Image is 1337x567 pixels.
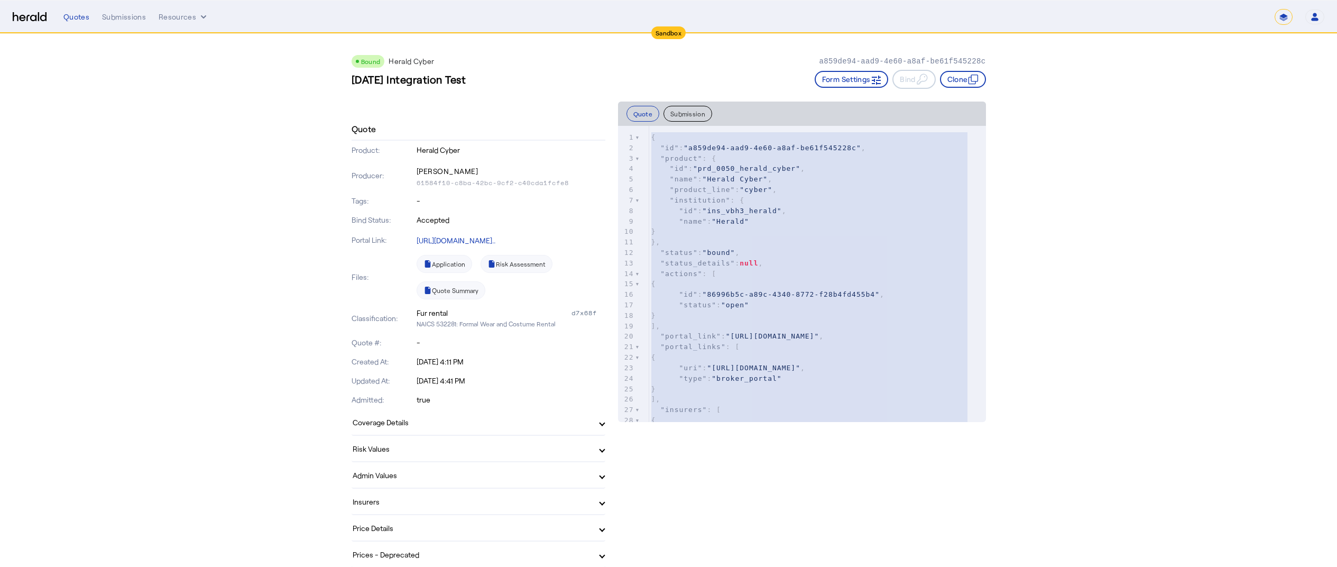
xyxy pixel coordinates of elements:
mat-expansion-panel-header: Coverage Details [352,409,605,435]
p: [DATE] 4:41 PM [417,376,605,386]
div: 5 [618,174,635,185]
div: 18 [618,310,635,321]
div: 15 [618,279,635,289]
span: Bound [361,58,381,65]
span: "[URL][DOMAIN_NAME]" [726,332,819,340]
span: : , [651,144,866,152]
span: : [651,217,749,225]
span: "status" [679,301,716,309]
div: 21 [618,342,635,352]
span: : , [651,186,777,194]
span: "86996b5c-a89c-4340-8772-f28b4fd455b4" [703,290,880,298]
span: "prd_0050_herald_cyber" [693,164,800,172]
span: "id" [660,144,679,152]
button: Form Settings [815,71,889,88]
button: Bind [892,70,935,89]
mat-panel-title: Prices - Deprecated [353,549,592,560]
span: "id" [679,207,697,215]
div: 25 [618,384,635,395]
mat-panel-title: Insurers [353,496,592,507]
div: 17 [618,300,635,310]
div: d7x68f [571,308,605,318]
span: "Herald" [712,217,749,225]
p: Admitted: [352,395,414,405]
p: Accepted [417,215,605,225]
span: : , [651,290,884,298]
span: "product_line" [670,186,735,194]
mat-panel-title: Admin Values [353,470,592,481]
span: "Herald Cyber" [703,175,768,183]
span: { [651,133,656,141]
mat-panel-title: Risk Values [353,443,592,454]
mat-expansion-panel-header: Price Details [352,515,605,541]
p: - [417,337,605,348]
p: Quote #: [352,337,414,348]
span: null [740,259,758,267]
span: "id" [670,164,688,172]
span: "[URL][DOMAIN_NAME]" [707,364,800,372]
span: : , [651,332,824,340]
div: 7 [618,195,635,206]
div: 10 [618,226,635,237]
span: "status" [660,249,698,257]
span: : , [651,249,740,257]
span: "uri" [679,364,702,372]
p: Portal Link: [352,235,414,245]
span: : , [651,207,787,215]
span: : , [651,164,805,172]
p: Producer: [352,170,414,181]
span: "portal_links" [660,343,726,351]
mat-expansion-panel-header: Insurers [352,489,605,514]
herald-code-block: quote [618,126,986,422]
span: "a859de94-aad9-4e60-a8af-be61f545228c" [684,144,861,152]
p: Updated At: [352,376,414,386]
p: 61584f10-c8ba-42bc-9cf2-c40cda1fcfe8 [417,179,605,187]
span: "id" [679,290,697,298]
div: 19 [618,321,635,332]
span: : , [651,175,773,183]
span: : [ [651,270,717,278]
mat-panel-title: Coverage Details [353,417,592,428]
div: 24 [618,373,635,384]
span: : { [651,154,717,162]
mat-expansion-panel-header: Admin Values [352,462,605,488]
a: [URL][DOMAIN_NAME].. [417,236,495,245]
button: Clone [940,71,986,88]
span: "type" [679,374,707,382]
h3: [DATE] Integration Test [352,72,466,87]
span: "product" [660,154,702,162]
span: "insurers" [660,406,707,414]
span: "open" [721,301,749,309]
button: Quote [626,106,660,122]
span: "actions" [660,270,702,278]
img: Herald Logo [13,12,47,22]
span: "portal_link" [660,332,721,340]
p: [PERSON_NAME] [417,164,605,179]
span: } [651,312,656,319]
p: Tags: [352,196,414,206]
div: 26 [618,394,635,405]
span: : [651,374,782,382]
span: { [651,280,656,288]
div: Quotes [63,12,89,22]
div: 1 [618,132,635,143]
div: 28 [618,415,635,426]
a: Quote Summary [417,281,485,299]
span: "cyber" [740,186,772,194]
p: NAICS 532281: Formal Wear and Costume Rental [417,318,605,329]
div: 16 [618,289,635,300]
span: "ins_vbh3_herald" [703,207,782,215]
span: { [651,353,656,361]
span: "institution" [670,196,731,204]
span: }, [651,238,661,246]
span: : [651,301,749,309]
a: Application [417,255,472,273]
button: Submission [663,106,712,122]
p: Classification: [352,313,414,324]
span: "bound" [703,249,735,257]
span: "status_details" [660,259,735,267]
div: 2 [618,143,635,153]
div: 14 [618,269,635,279]
span: "name" [670,175,698,183]
div: Submissions [102,12,146,22]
